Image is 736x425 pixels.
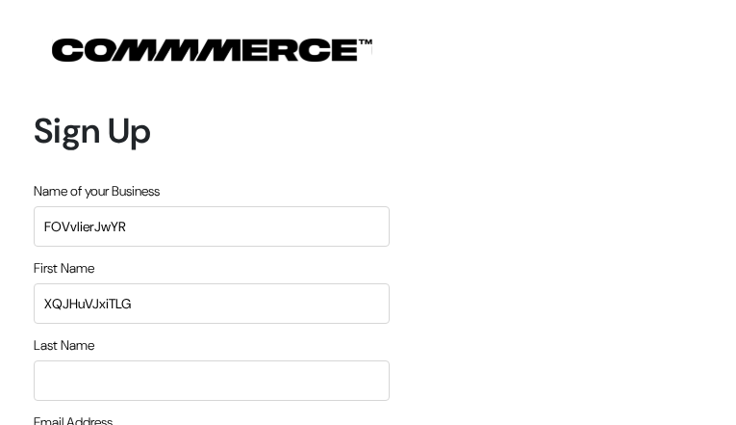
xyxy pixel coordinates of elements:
[34,335,94,356] label: Last Name
[34,110,390,151] h1: Sign Up
[34,258,94,279] label: First Name
[52,39,372,62] img: COMMMERCE
[34,181,160,201] label: Name of your Business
